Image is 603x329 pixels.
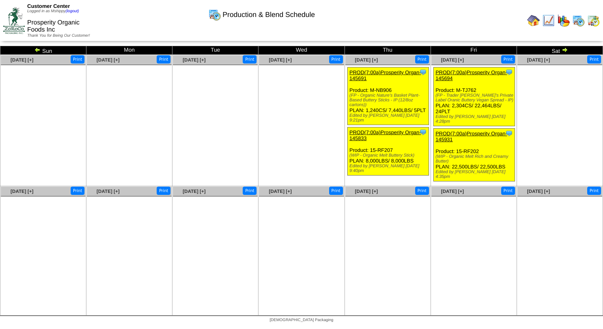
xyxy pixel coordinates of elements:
button: Print [415,187,429,195]
div: (FP - Organic Nature's Basket Plant-Based Buttery Sticks - IP (12/8oz cartons)) [350,93,429,107]
button: Print [243,187,257,195]
img: graph.gif [557,14,570,27]
img: Tooltip [419,68,427,76]
a: (logout) [66,9,79,13]
img: Tooltip [419,128,427,136]
button: Print [329,187,343,195]
div: Product: 15-RF207 PLAN: 8,000LBS / 8,000LBS [347,127,429,176]
button: Print [157,55,170,64]
button: Print [71,55,84,64]
a: PROD(7:00a)Prosperity Organ-145931 [436,131,507,142]
button: Print [157,187,170,195]
a: [DATE] [+] [11,57,34,63]
img: home.gif [527,14,540,27]
a: PROD(7:00a)Prosperity Organ-145694 [436,69,507,81]
img: Tooltip [505,129,513,137]
a: PROD(7:00a)Prosperity Organ-145833 [350,129,421,141]
span: [DEMOGRAPHIC_DATA] Packaging [270,318,333,322]
a: [DATE] [+] [97,189,120,194]
button: Print [587,187,601,195]
div: (WIP - Organic Melt Buttery Stick) [350,153,429,158]
div: Edited by [PERSON_NAME] [DATE] 4:35pm [436,170,515,179]
img: arrowright.gif [562,47,568,53]
span: Prosperity Organic Foods Inc [27,19,80,33]
img: arrowleft.gif [34,47,41,53]
a: [DATE] [+] [527,189,550,194]
span: Thank You for Being Our Customer! [27,34,90,38]
a: [DATE] [+] [441,189,464,194]
div: Edited by [PERSON_NAME] [DATE] 9:40pm [350,164,429,173]
a: [DATE] [+] [97,57,120,63]
span: Logged in as Mshippy [27,9,79,13]
button: Print [587,55,601,64]
div: Product: M-TJ762 PLAN: 2,304CS / 22,464LBS / 24PLT [433,67,515,126]
div: Edited by [PERSON_NAME] [DATE] 9:21pm [350,113,429,123]
a: [DATE] [+] [355,57,378,63]
div: (FP - Trader [PERSON_NAME]'s Private Label Oranic Buttery Vegan Spread - IP) [436,93,515,103]
a: [DATE] [+] [269,189,292,194]
button: Print [243,55,257,64]
td: Sun [0,46,86,55]
a: [DATE] [+] [269,57,292,63]
div: Product: 15-RF202 PLAN: 22,500LBS / 22,500LBS [433,129,515,181]
img: calendarprod.gif [208,8,221,21]
td: Wed [258,46,345,55]
img: ZoRoCo_Logo(Green%26Foil)%20jpg.webp [3,7,25,34]
a: [DATE] [+] [183,57,206,63]
td: Fri [431,46,517,55]
button: Print [501,187,515,195]
a: [DATE] [+] [183,189,206,194]
img: calendarprod.gif [572,14,585,27]
button: Print [329,55,343,64]
td: Tue [172,46,258,55]
button: Print [415,55,429,64]
a: PROD(7:00a)Prosperity Organ-145691 [350,69,421,81]
img: line_graph.gif [542,14,555,27]
span: Customer Center [27,3,70,9]
a: [DATE] [+] [527,57,550,63]
a: [DATE] [+] [11,189,34,194]
img: Tooltip [505,68,513,76]
div: Edited by [PERSON_NAME] [DATE] 4:28pm [436,114,515,124]
div: (WIP - Organic Melt Rich and Creamy Butter) [436,154,515,164]
td: Mon [86,46,172,55]
img: calendarinout.gif [587,14,600,27]
div: Product: M-NB906 PLAN: 1,240CS / 7,440LBS / 5PLT [347,67,429,125]
a: [DATE] [+] [441,57,464,63]
button: Print [71,187,84,195]
a: [DATE] [+] [355,189,378,194]
td: Thu [345,46,431,55]
button: Print [501,55,515,64]
td: Sat [517,46,603,55]
span: Production & Blend Schedule [223,11,315,19]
